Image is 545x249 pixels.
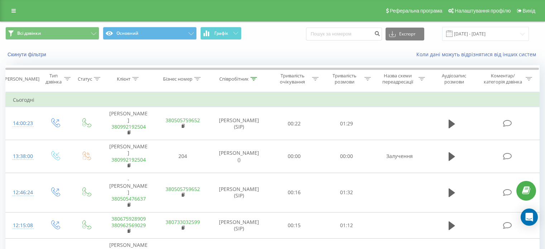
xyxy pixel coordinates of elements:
[275,73,311,85] div: Тривалість очікування
[111,123,146,130] a: 380992192504
[268,107,320,140] td: 00:22
[166,219,200,225] a: 380733032599
[210,107,268,140] td: [PERSON_NAME] (SIP)
[3,76,39,82] div: [PERSON_NAME]
[117,76,130,82] div: Клієнт
[5,27,99,40] button: Всі дзвінки
[268,140,320,173] td: 00:00
[17,30,41,36] span: Всі дзвінки
[13,116,32,130] div: 14:00:23
[210,140,268,173] td: [PERSON_NAME] ()
[327,73,363,85] div: Тривалість розмови
[320,140,372,173] td: 00:00
[219,76,249,82] div: Співробітник
[320,173,372,212] td: 01:32
[101,140,156,173] td: [PERSON_NAME]
[433,73,475,85] div: Аудіозапис розмови
[111,222,146,229] a: 380962569029
[101,107,156,140] td: [PERSON_NAME]
[386,28,424,40] button: Експорт
[214,31,228,36] span: Графік
[268,212,320,239] td: 00:15
[78,76,92,82] div: Статус
[163,76,192,82] div: Бізнес номер
[521,209,538,226] div: Open Intercom Messenger
[320,107,372,140] td: 01:29
[5,51,50,58] button: Скинути фільтри
[455,8,511,14] span: Налаштування профілю
[101,173,156,212] td: - [PERSON_NAME]
[210,173,268,212] td: [PERSON_NAME] (SIP)
[268,173,320,212] td: 00:16
[482,73,524,85] div: Коментар/категорія дзвінка
[210,212,268,239] td: [PERSON_NAME] (SIP)
[156,140,210,173] td: 204
[6,93,540,107] td: Сьогодні
[379,73,417,85] div: Назва схеми переадресації
[111,156,146,163] a: 380992192504
[306,28,382,40] input: Пошук за номером
[13,149,32,163] div: 13:38:00
[416,51,540,58] a: Коли дані можуть відрізнятися вiд інших систем
[13,186,32,200] div: 12:46:24
[166,117,200,124] a: 380505759652
[200,27,242,40] button: Графік
[45,73,62,85] div: Тип дзвінка
[320,212,372,239] td: 01:12
[523,8,535,14] span: Вихід
[13,219,32,233] div: 12:15:08
[166,186,200,192] a: 380505759652
[103,27,197,40] button: Основний
[111,215,146,222] a: 380675928909
[111,195,146,202] a: 380505476637
[390,8,443,14] span: Реферальна програма
[372,140,426,173] td: Залучення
